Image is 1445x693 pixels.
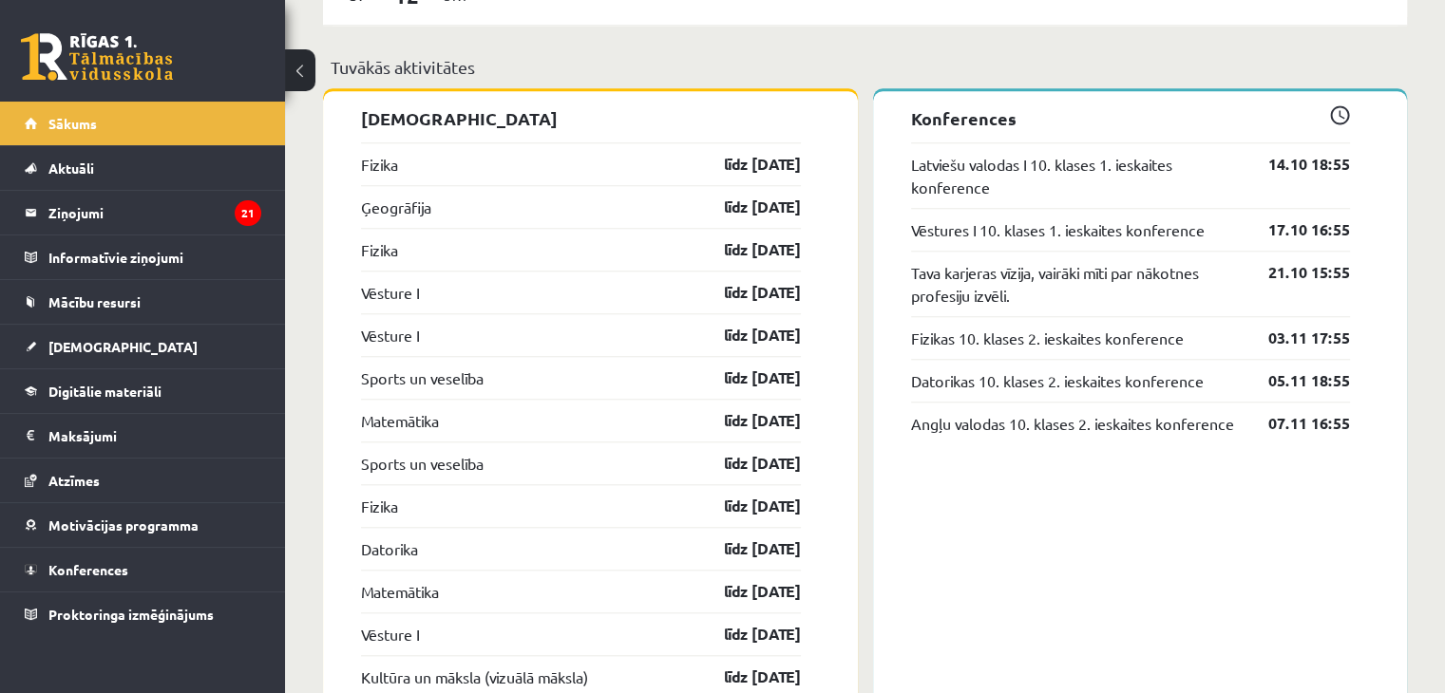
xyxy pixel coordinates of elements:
[691,238,801,261] a: līdz [DATE]
[361,366,484,389] a: Sports un veselība
[361,537,418,560] a: Datorika
[25,146,261,190] a: Aktuāli
[911,105,1351,131] p: Konferences
[691,537,801,560] a: līdz [DATE]
[691,580,801,603] a: līdz [DATE]
[21,33,173,81] a: Rīgas 1. Tālmācības vidusskola
[48,383,162,400] span: Digitālie materiāli
[361,153,398,176] a: Fizika
[25,369,261,413] a: Digitālie materiāli
[25,414,261,458] a: Maksājumi
[691,153,801,176] a: līdz [DATE]
[361,623,419,646] a: Vēsture I
[361,238,398,261] a: Fizika
[911,369,1204,392] a: Datorikas 10. klases 2. ieskaites konference
[691,366,801,389] a: līdz [DATE]
[25,459,261,502] a: Atzīmes
[25,102,261,145] a: Sākums
[361,665,588,688] a: Kultūra un māksla (vizuālā māksla)
[911,153,1241,198] a: Latviešu valodas I 10. klases 1. ieskaites konference
[1240,261,1350,284] a: 21.10 15:55
[48,293,141,310] span: Mācību resursi
[48,191,261,234] legend: Ziņojumi
[691,196,801,218] a: līdz [DATE]
[361,324,419,346] a: Vēsture I
[1240,327,1350,349] a: 03.11 17:55
[1240,218,1350,241] a: 17.10 16:55
[1240,153,1350,176] a: 14.10 18:55
[691,281,801,304] a: līdz [DATE]
[48,606,214,623] span: Proktoringa izmēģinājums
[691,665,801,688] a: līdz [DATE]
[48,235,261,279] legend: Informatīvie ziņojumi
[691,452,801,475] a: līdz [DATE]
[1240,369,1350,392] a: 05.11 18:55
[361,105,801,131] p: [DEMOGRAPHIC_DATA]
[361,452,484,475] a: Sports un veselība
[25,548,261,591] a: Konferences
[691,623,801,646] a: līdz [DATE]
[911,327,1184,349] a: Fizikas 10. klases 2. ieskaites konference
[911,412,1234,435] a: Angļu valodas 10. klases 2. ieskaites konference
[331,54,1399,80] p: Tuvākās aktivitātes
[911,261,1241,307] a: Tava karjeras vīzija, vairāki mīti par nākotnes profesiju izvēli.
[361,580,439,603] a: Matemātika
[48,516,199,534] span: Motivācijas programma
[691,324,801,346] a: līdz [DATE]
[48,338,198,355] span: [DEMOGRAPHIC_DATA]
[361,409,439,432] a: Matemātika
[25,280,261,324] a: Mācību resursi
[1240,412,1350,435] a: 07.11 16:55
[48,414,261,458] legend: Maksājumi
[25,592,261,636] a: Proktoringa izmēģinājums
[48,115,97,132] span: Sākums
[25,325,261,368] a: [DEMOGRAPHIC_DATA]
[235,200,261,226] i: 21
[25,503,261,547] a: Motivācijas programma
[48,472,100,489] span: Atzīmes
[361,196,431,218] a: Ģeogrāfija
[911,218,1205,241] a: Vēstures I 10. klases 1. ieskaites konference
[25,235,261,279] a: Informatīvie ziņojumi
[48,561,128,578] span: Konferences
[361,281,419,304] a: Vēsture I
[25,191,261,234] a: Ziņojumi21
[361,495,398,517] a: Fizika
[691,495,801,517] a: līdz [DATE]
[48,159,94,177] span: Aktuāli
[691,409,801,432] a: līdz [DATE]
